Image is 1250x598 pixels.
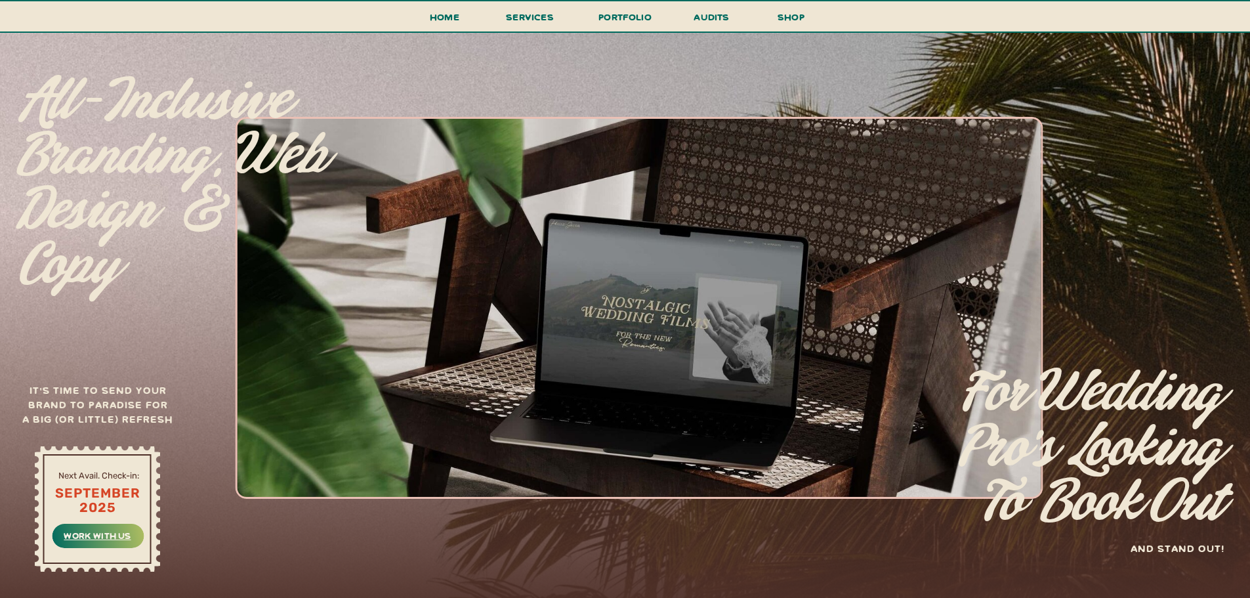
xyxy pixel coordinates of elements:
a: services [503,9,558,33]
a: september2025 [51,486,144,521]
h3: and stand out! [1068,541,1224,557]
span: services [506,11,554,23]
a: work with us [60,528,135,542]
a: Next Avail. Check-in: [44,469,154,481]
a: shop [760,9,823,32]
h3: It's time to send your brand to paradise for a big (or little) refresh [20,383,176,433]
h3: september 2025 [51,486,144,521]
p: for Wedding pro's looking to Book Out [870,366,1221,544]
a: Home [425,9,465,33]
a: portfolio [594,9,656,33]
a: audits [692,9,732,32]
p: All-inclusive branding, web design & copy [18,74,332,260]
